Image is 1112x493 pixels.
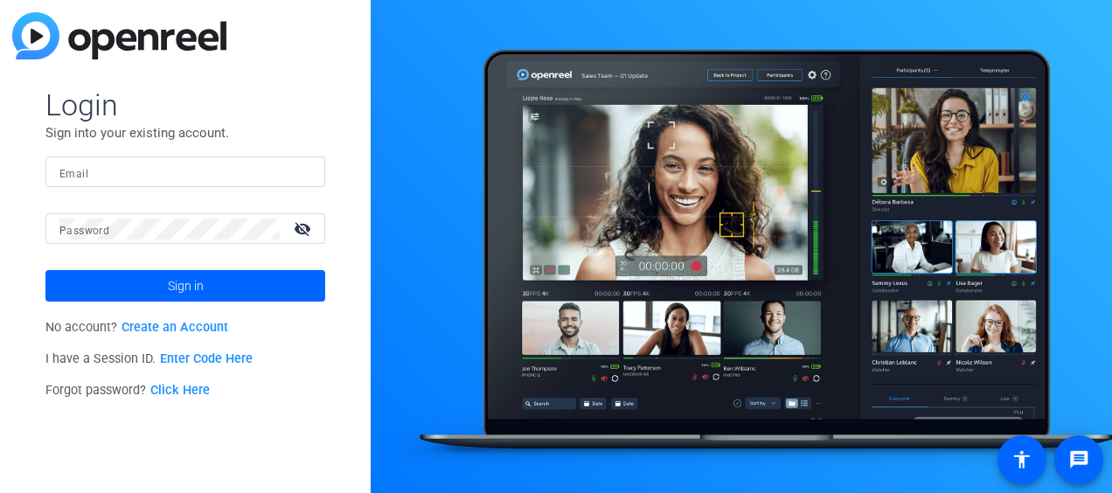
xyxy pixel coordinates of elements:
img: blue-gradient.svg [12,12,226,59]
mat-icon: message [1068,449,1089,470]
mat-label: Email [59,168,88,180]
input: Enter Email Address [59,162,311,183]
p: Sign into your existing account. [45,123,325,142]
span: Login [45,87,325,123]
mat-label: Password [59,225,109,237]
span: Forgot password? [45,383,210,398]
mat-icon: accessibility [1011,449,1032,470]
span: I have a Session ID. [45,351,253,366]
span: No account? [45,320,228,335]
button: Sign in [45,270,325,302]
span: Sign in [168,264,204,308]
a: Create an Account [122,320,228,335]
mat-icon: visibility_off [283,216,325,241]
a: Enter Code Here [160,351,253,366]
a: Click Here [150,383,210,398]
